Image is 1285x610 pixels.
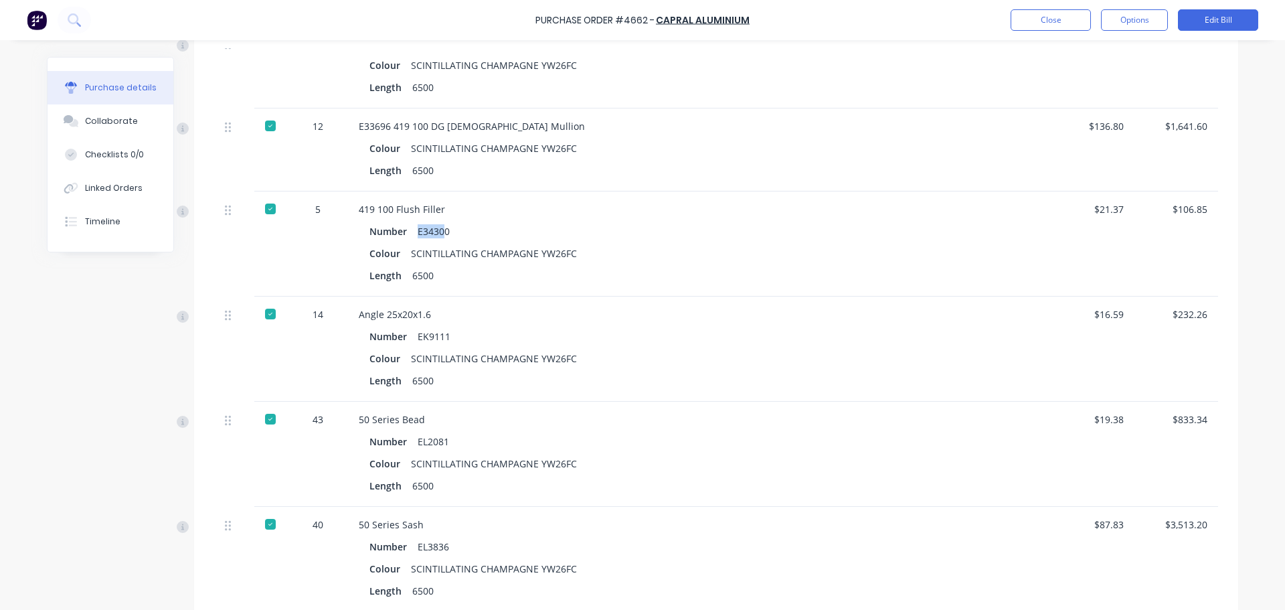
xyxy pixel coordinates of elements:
[369,139,411,158] div: Colour
[369,244,411,263] div: Colour
[359,202,940,216] div: 419 100 Flush Filler
[418,432,449,451] div: EL2081
[48,71,173,104] button: Purchase details
[369,222,418,241] div: Number
[369,327,418,346] div: Number
[411,139,577,158] div: SCINTILLATING CHAMPAGNE YW26FC
[369,432,418,451] div: Number
[412,78,434,97] div: 6500
[85,182,143,194] div: Linked Orders
[359,119,940,133] div: E33696 419 100 DG [DEMOGRAPHIC_DATA] Mullion
[412,161,434,180] div: 6500
[85,82,157,94] div: Purchase details
[1178,9,1258,31] button: Edit Bill
[1061,119,1124,133] div: $136.80
[85,149,144,161] div: Checklists 0/0
[369,349,411,368] div: Colour
[369,266,412,285] div: Length
[1145,518,1207,532] div: $3,513.20
[48,171,173,205] button: Linked Orders
[412,581,434,601] div: 6500
[369,371,412,390] div: Length
[369,476,412,495] div: Length
[1061,412,1124,427] div: $19.38
[369,454,411,473] div: Colour
[411,244,577,263] div: SCINTILLATING CHAMPAGNE YW26FC
[298,307,337,321] div: 14
[411,349,577,368] div: SCINTILLATING CHAMPAGNE YW26FC
[85,216,120,228] div: Timeline
[412,371,434,390] div: 6500
[1145,202,1207,216] div: $106.85
[298,518,337,532] div: 40
[656,13,750,27] a: Capral Aluminium
[298,119,337,133] div: 12
[48,138,173,171] button: Checklists 0/0
[418,327,450,346] div: EK9111
[359,518,940,532] div: 50 Series Sash
[369,537,418,556] div: Number
[411,454,577,473] div: SCINTILLATING CHAMPAGNE YW26FC
[411,56,577,75] div: SCINTILLATING CHAMPAGNE YW26FC
[1061,518,1124,532] div: $87.83
[359,307,940,321] div: Angle 25x20x1.6
[535,13,655,27] div: Purchase Order #4662 -
[369,161,412,180] div: Length
[369,559,411,579] div: Colour
[1145,307,1207,321] div: $232.26
[298,412,337,427] div: 43
[369,78,412,97] div: Length
[369,581,412,601] div: Length
[48,104,173,138] button: Collaborate
[418,222,450,241] div: E34300
[1101,9,1168,31] button: Options
[412,476,434,495] div: 6500
[27,10,47,30] img: Factory
[1145,119,1207,133] div: $1,641.60
[359,412,940,427] div: 50 Series Bead
[85,115,138,127] div: Collaborate
[1061,202,1124,216] div: $21.37
[1061,307,1124,321] div: $16.59
[369,56,411,75] div: Colour
[48,205,173,238] button: Timeline
[412,266,434,285] div: 6500
[1145,412,1207,427] div: $833.34
[298,202,337,216] div: 5
[411,559,577,579] div: SCINTILLATING CHAMPAGNE YW26FC
[418,537,449,556] div: EL3836
[1011,9,1091,31] button: Close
